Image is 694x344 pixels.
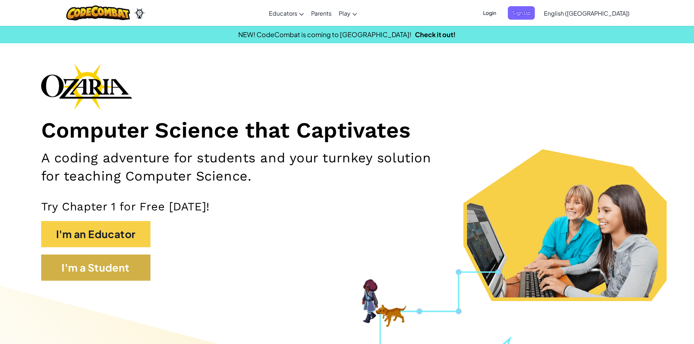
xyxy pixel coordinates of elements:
button: I'm a Student [41,254,150,281]
span: Play [339,9,350,17]
img: CodeCombat logo [66,5,130,20]
span: English ([GEOGRAPHIC_DATA]) [544,9,630,17]
img: Ozaria branding logo [41,63,132,110]
span: NEW! CodeCombat is coming to [GEOGRAPHIC_DATA]! [238,30,411,39]
a: Play [335,3,361,23]
button: Sign Up [508,6,535,20]
a: Educators [265,3,307,23]
p: Try Chapter 1 for Free [DATE]! [41,199,653,214]
button: I'm an Educator [41,221,150,247]
span: Educators [269,9,297,17]
button: Login [479,6,501,20]
h1: Computer Science that Captivates [41,117,653,144]
a: English ([GEOGRAPHIC_DATA]) [540,3,633,23]
img: Ozaria [134,8,145,19]
a: Check it out! [415,30,456,39]
h2: A coding adventure for students and your turnkey solution for teaching Computer Science. [41,149,451,185]
a: Parents [307,3,335,23]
